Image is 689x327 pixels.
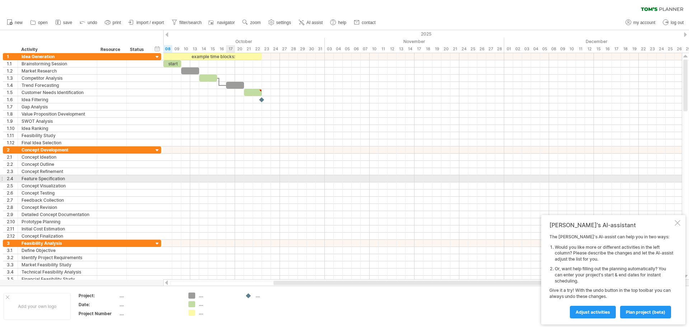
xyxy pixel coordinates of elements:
div: Concept Ideation [22,154,93,160]
div: Concept Testing [22,190,93,196]
div: 1.10 [7,125,18,132]
div: Thursday, 6 November 2025 [352,45,361,53]
a: new [5,18,25,27]
div: Thursday, 30 October 2025 [307,45,316,53]
a: navigator [207,18,237,27]
div: 1.8 [7,111,18,117]
div: Date: [79,302,118,308]
a: filter/search [170,18,204,27]
div: 1.5 [7,89,18,96]
div: Friday, 19 December 2025 [630,45,639,53]
div: .... [256,293,295,299]
div: Tuesday, 25 November 2025 [468,45,477,53]
div: Monday, 13 October 2025 [190,45,199,53]
span: contact [362,20,376,25]
div: Tuesday, 21 October 2025 [244,45,253,53]
div: [PERSON_NAME]'s AI-assistant [549,221,673,229]
div: .... [199,310,238,316]
div: 1.9 [7,118,18,125]
div: 1 [7,53,18,60]
div: Thursday, 9 October 2025 [172,45,181,53]
div: Friday, 31 October 2025 [316,45,325,53]
div: Feedback Collection [22,197,93,204]
div: Concept Revision [22,204,93,211]
div: Thursday, 16 October 2025 [217,45,226,53]
div: Friday, 12 December 2025 [585,45,594,53]
div: Thursday, 18 December 2025 [621,45,630,53]
div: Thursday, 25 December 2025 [666,45,675,53]
div: 2.10 [7,218,18,225]
div: Feature Specification [22,175,93,182]
span: my account [633,20,655,25]
a: import / export [127,18,166,27]
span: zoom [250,20,261,25]
div: Activity [21,46,93,53]
div: 3.5 [7,276,18,282]
div: Customer Needs Identification [22,89,93,96]
div: Concept Finalization [22,233,93,239]
div: Tuesday, 18 November 2025 [423,45,432,53]
div: 2.8 [7,204,18,211]
div: Friday, 5 December 2025 [540,45,549,53]
a: print [103,18,123,27]
div: Thursday, 4 December 2025 [531,45,540,53]
span: filter/search [179,20,202,25]
div: Tuesday, 14 October 2025 [199,45,208,53]
div: Monday, 22 December 2025 [639,45,648,53]
div: 2.6 [7,190,18,196]
div: 2.12 [7,233,18,239]
div: 1.11 [7,132,18,139]
div: Trend Forecasting [22,82,93,89]
div: Monday, 15 December 2025 [594,45,603,53]
div: 2.2 [7,161,18,168]
a: undo [78,18,99,27]
div: Monday, 10 November 2025 [370,45,379,53]
span: save [63,20,72,25]
div: Friday, 14 November 2025 [406,45,414,53]
div: Value Proposition Development [22,111,93,117]
div: Gap Analysis [22,103,93,110]
div: 2.1 [7,154,18,160]
div: Wednesday, 15 October 2025 [208,45,217,53]
div: Wednesday, 19 November 2025 [432,45,441,53]
div: Tuesday, 28 October 2025 [289,45,298,53]
div: Friday, 26 December 2025 [675,45,684,53]
div: Friday, 24 October 2025 [271,45,280,53]
div: .... [119,302,180,308]
div: Monday, 27 October 2025 [280,45,289,53]
div: Market Feasibility Study [22,261,93,268]
div: Market Research [22,67,93,74]
div: Idea Filtering [22,96,93,103]
div: Brainstorming Session [22,60,93,67]
div: Initial Cost Estimation [22,225,93,232]
div: The [PERSON_NAME]'s AI-assist can help you in two ways: Give it a try! With the undo button in th... [549,234,673,318]
div: Wednesday, 29 October 2025 [298,45,307,53]
div: Friday, 7 November 2025 [361,45,370,53]
div: Wednesday, 12 November 2025 [388,45,397,53]
span: print [113,20,121,25]
div: 2 [7,146,18,153]
div: Thursday, 13 November 2025 [397,45,406,53]
span: import / export [136,20,164,25]
div: Identify Project Requirements [22,254,93,261]
a: my account [624,18,657,27]
li: Would you like more or different activities in the left column? Please describe the changes and l... [555,244,673,262]
div: 2.4 [7,175,18,182]
span: open [38,20,48,25]
div: Wednesday, 22 October 2025 [253,45,262,53]
div: 1.6 [7,96,18,103]
div: Financial Feasibility Study [22,276,93,282]
div: .... [119,293,180,299]
div: Feasibility Analysis [22,240,93,247]
div: Tuesday, 4 November 2025 [334,45,343,53]
div: Define Objective [22,247,93,254]
a: zoom [240,18,263,27]
span: Adjust activities [576,309,610,315]
div: Concept Development [22,146,93,153]
div: Friday, 28 November 2025 [495,45,504,53]
div: 1.4 [7,82,18,89]
div: Wednesday, 10 December 2025 [567,45,576,53]
span: AI assist [306,20,323,25]
div: 3.3 [7,261,18,268]
div: .... [199,301,238,307]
